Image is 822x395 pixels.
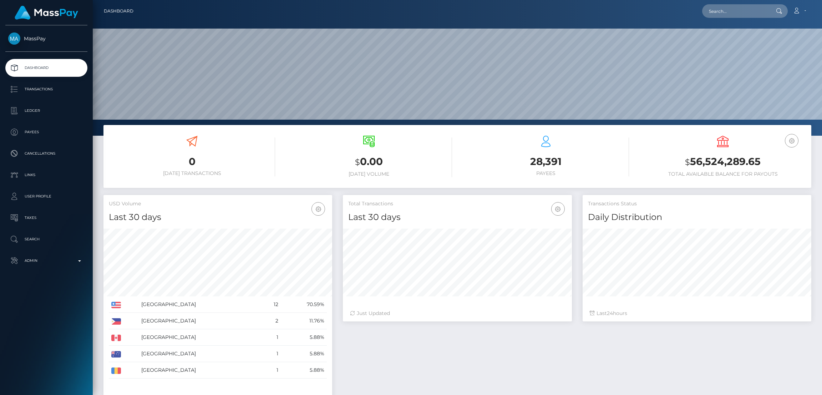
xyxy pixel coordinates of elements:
[104,4,133,19] a: Dashboard
[281,346,327,362] td: 5.88%
[261,346,281,362] td: 1
[350,310,564,317] div: Just Updated
[111,302,121,308] img: US.png
[281,362,327,379] td: 5.88%
[5,187,87,205] a: User Profile
[139,296,261,313] td: [GEOGRAPHIC_DATA]
[5,230,87,248] a: Search
[15,6,78,20] img: MassPay Logo
[5,166,87,184] a: Links
[8,84,85,95] p: Transactions
[8,255,85,266] p: Admin
[463,170,629,176] h6: Payees
[109,200,327,207] h5: USD Volume
[109,211,327,224] h4: Last 30 days
[5,102,87,120] a: Ledger
[281,296,327,313] td: 70.59%
[261,329,281,346] td: 1
[355,157,360,167] small: $
[8,170,85,180] p: Links
[111,351,121,357] img: AU.png
[607,310,613,316] span: 24
[139,362,261,379] td: [GEOGRAPHIC_DATA]
[8,212,85,223] p: Taxes
[5,145,87,162] a: Cancellations
[139,313,261,329] td: [GEOGRAPHIC_DATA]
[111,335,121,341] img: CA.png
[702,4,769,18] input: Search...
[286,171,452,177] h6: [DATE] Volume
[8,127,85,137] p: Payees
[8,32,20,45] img: MassPay
[109,170,275,176] h6: [DATE] Transactions
[640,155,806,169] h3: 56,524,289.65
[685,157,690,167] small: $
[286,155,452,169] h3: 0.00
[139,346,261,362] td: [GEOGRAPHIC_DATA]
[348,211,566,224] h4: Last 30 days
[261,313,281,329] td: 2
[261,296,281,313] td: 12
[8,191,85,202] p: User Profile
[111,318,121,325] img: PH.png
[111,367,121,374] img: RO.png
[8,62,85,73] p: Dashboard
[8,148,85,159] p: Cancellations
[348,200,566,207] h5: Total Transactions
[463,155,629,169] h3: 28,391
[261,362,281,379] td: 1
[8,105,85,116] p: Ledger
[640,171,806,177] h6: Total Available Balance for Payouts
[5,123,87,141] a: Payees
[5,35,87,42] span: MassPay
[8,234,85,245] p: Search
[588,200,806,207] h5: Transactions Status
[139,329,261,346] td: [GEOGRAPHIC_DATA]
[5,209,87,227] a: Taxes
[5,80,87,98] a: Transactions
[5,59,87,77] a: Dashboard
[281,313,327,329] td: 11.76%
[109,155,275,169] h3: 0
[5,252,87,270] a: Admin
[588,211,806,224] h4: Daily Distribution
[590,310,804,317] div: Last hours
[281,329,327,346] td: 5.88%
